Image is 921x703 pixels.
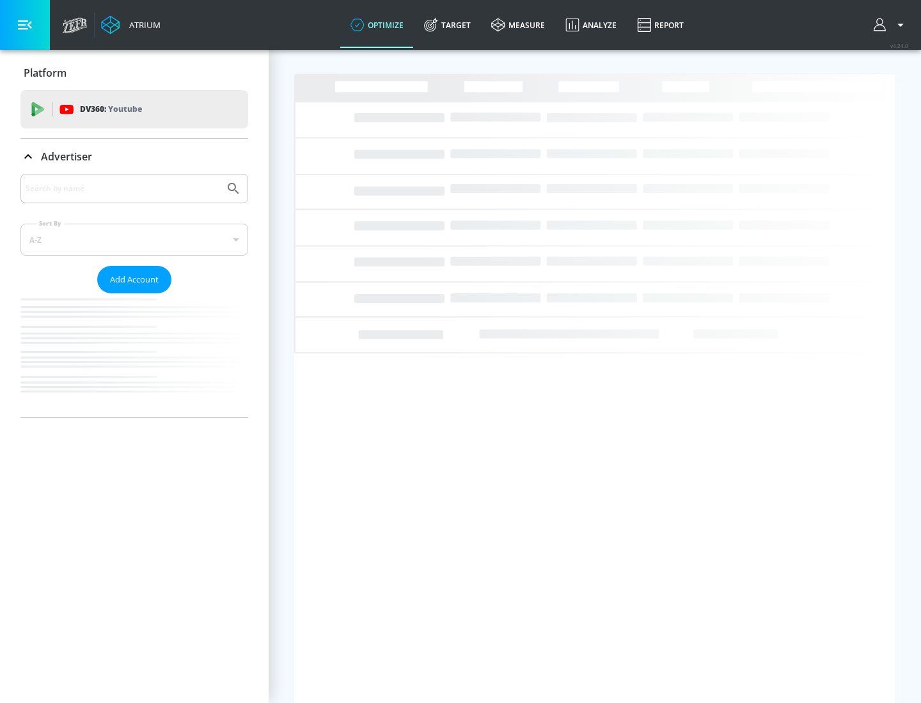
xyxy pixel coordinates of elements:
[890,42,908,49] span: v 4.24.0
[101,15,161,35] a: Atrium
[555,2,627,48] a: Analyze
[80,102,142,116] p: DV360:
[41,150,92,164] p: Advertiser
[108,102,142,116] p: Youtube
[110,272,159,287] span: Add Account
[340,2,414,48] a: optimize
[481,2,555,48] a: measure
[36,219,64,228] label: Sort By
[20,55,248,91] div: Platform
[124,19,161,31] div: Atrium
[20,224,248,256] div: A-Z
[20,90,248,128] div: DV360: Youtube
[20,293,248,417] nav: list of Advertiser
[414,2,481,48] a: Target
[24,66,67,80] p: Platform
[20,139,248,174] div: Advertiser
[627,2,694,48] a: Report
[97,266,171,293] button: Add Account
[26,180,219,197] input: Search by name
[20,174,248,417] div: Advertiser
